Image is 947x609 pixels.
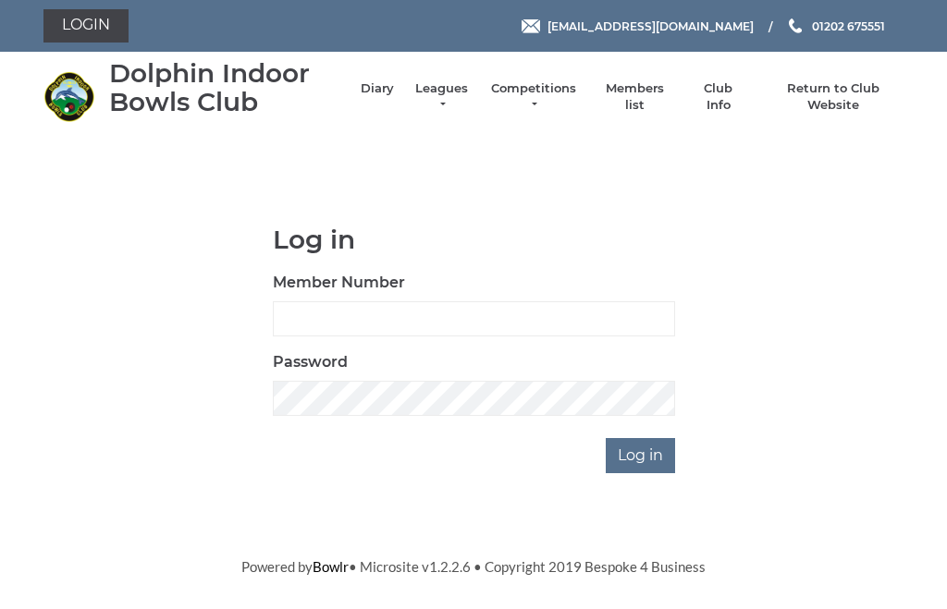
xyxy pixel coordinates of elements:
[43,9,129,43] a: Login
[273,272,405,294] label: Member Number
[412,80,471,114] a: Leagues
[606,438,675,473] input: Log in
[313,558,349,575] a: Bowlr
[109,59,342,116] div: Dolphin Indoor Bowls Club
[273,351,348,373] label: Password
[789,18,802,33] img: Phone us
[522,19,540,33] img: Email
[241,558,706,575] span: Powered by • Microsite v1.2.2.6 • Copyright 2019 Bespoke 4 Business
[692,80,745,114] a: Club Info
[547,18,754,32] span: [EMAIL_ADDRESS][DOMAIN_NAME]
[273,225,675,254] h1: Log in
[361,80,394,97] a: Diary
[764,80,904,114] a: Return to Club Website
[596,80,672,114] a: Members list
[489,80,578,114] a: Competitions
[812,18,885,32] span: 01202 675551
[43,71,94,122] img: Dolphin Indoor Bowls Club
[786,18,885,35] a: Phone us 01202 675551
[522,18,754,35] a: Email [EMAIL_ADDRESS][DOMAIN_NAME]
